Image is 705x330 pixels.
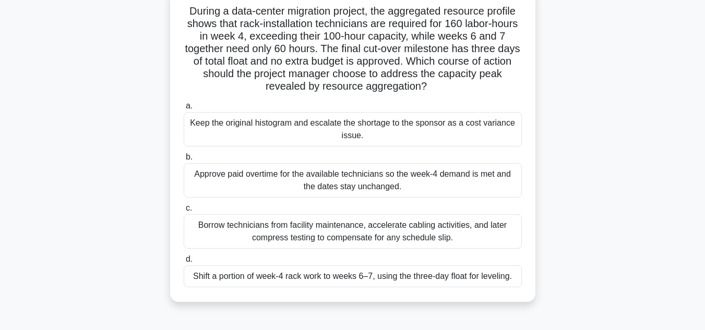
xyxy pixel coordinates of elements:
div: Borrow technicians from facility maintenance, accelerate cabling activities, and later compress t... [184,214,522,249]
div: Approve paid overtime for the available technicians so the week-4 demand is met and the dates sta... [184,163,522,198]
span: d. [186,254,193,263]
span: b. [186,152,193,161]
div: Keep the original histogram and escalate the shortage to the sponsor as a cost variance issue. [184,112,522,146]
span: a. [186,101,193,110]
span: c. [186,203,192,212]
div: Shift a portion of week-4 rack work to weeks 6–7, using the three-day float for leveling. [184,265,522,287]
h5: During a data-center migration project, the aggregated resource profile shows that rack-installat... [183,5,523,93]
